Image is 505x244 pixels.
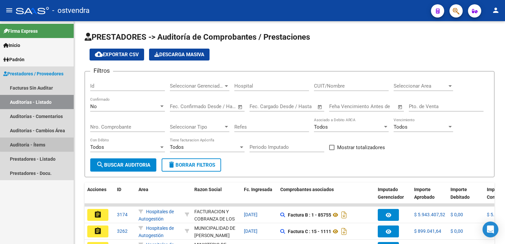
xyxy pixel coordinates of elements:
[414,187,435,200] span: Importe Aprobado
[94,211,102,219] mat-icon: assignment
[203,103,235,109] input: Fecha fin
[170,144,184,150] span: Todos
[85,183,114,212] datatable-header-cell: Acciones
[244,212,257,217] span: [DATE]
[394,83,447,89] span: Seleccionar Area
[95,52,139,58] span: Exportar CSV
[237,103,244,111] button: Open calendar
[314,124,328,130] span: Todos
[90,103,97,109] span: No
[5,6,13,14] mat-icon: menu
[117,212,128,217] span: 3174
[282,103,314,109] input: Fecha fin
[483,222,498,237] div: Open Intercom Messenger
[194,224,239,240] div: MUNICIPALIDAD DE [PERSON_NAME]
[244,228,257,234] span: [DATE]
[94,227,102,235] mat-icon: assignment
[194,187,222,192] span: Razon Social
[90,144,104,150] span: Todos
[170,83,223,89] span: Seleccionar Gerenciador
[170,124,223,130] span: Seleccionar Tipo
[3,42,20,49] span: Inicio
[90,66,113,75] h3: Filtros
[136,183,182,212] datatable-header-cell: Area
[162,158,221,172] button: Borrar Filtros
[378,187,404,200] span: Imputado Gerenciador
[117,187,121,192] span: ID
[170,103,197,109] input: Fecha inicio
[375,183,411,212] datatable-header-cell: Imputado Gerenciador
[95,50,103,58] mat-icon: cloud_download
[411,183,448,212] datatable-header-cell: Importe Aprobado
[194,224,239,238] div: - 30999006058
[340,226,348,237] i: Descargar documento
[280,187,334,192] span: Comprobantes asociados
[90,49,144,61] button: Exportar CSV
[90,158,156,172] button: Buscar Auditoria
[316,103,324,111] button: Open calendar
[138,225,174,238] span: Hospitales de Autogestión
[288,212,331,218] strong: Factura B : 1 - 85755
[96,161,104,169] mat-icon: search
[194,208,239,238] div: FACTURACION Y COBRANZA DE LOS EFECTORES PUBLICOS S.E.
[87,187,106,192] span: Acciones
[414,212,445,217] span: $ 5.943.407,52
[85,32,310,42] span: PRESTADORES -> Auditoría de Comprobantes / Prestaciones
[114,183,136,212] datatable-header-cell: ID
[168,161,175,169] mat-icon: delete
[250,103,276,109] input: Fecha inicio
[52,3,90,18] span: - ostvendra
[337,143,385,151] span: Mostrar totalizadores
[3,56,24,63] span: Padrón
[138,209,174,222] span: Hospitales de Autogestión
[394,124,408,130] span: Todos
[149,49,210,61] button: Descarga Masiva
[288,229,331,234] strong: Factura C : 15 - 1111
[450,187,470,200] span: Importe Debitado
[149,49,210,61] app-download-masive: Descarga masiva de comprobantes (adjuntos)
[450,228,463,234] span: $ 0,00
[96,162,150,168] span: Buscar Auditoria
[3,27,38,35] span: Firma Express
[278,183,375,212] datatable-header-cell: Comprobantes asociados
[194,208,239,222] div: - 30715497456
[492,6,500,14] mat-icon: person
[241,183,278,212] datatable-header-cell: Fc. Ingresada
[340,210,348,220] i: Descargar documento
[154,52,204,58] span: Descarga Masiva
[397,103,404,111] button: Open calendar
[168,162,215,168] span: Borrar Filtros
[414,228,441,234] span: $ 899.041,64
[3,70,63,77] span: Prestadores / Proveedores
[117,228,128,234] span: 3262
[450,212,463,217] span: $ 0,00
[448,183,484,212] datatable-header-cell: Importe Debitado
[138,187,148,192] span: Area
[192,183,241,212] datatable-header-cell: Razon Social
[244,187,272,192] span: Fc. Ingresada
